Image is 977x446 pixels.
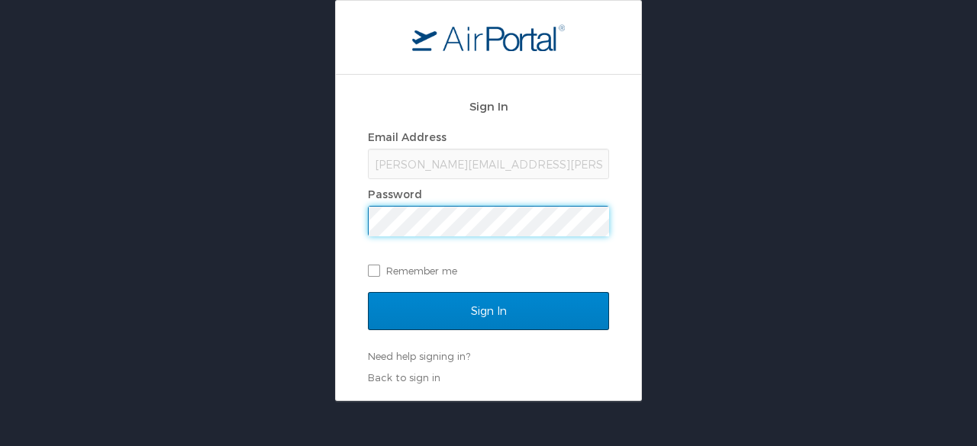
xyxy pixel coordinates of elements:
a: Back to sign in [368,371,440,383]
img: logo [412,24,565,51]
a: Need help signing in? [368,350,470,362]
label: Password [368,188,422,201]
h2: Sign In [368,98,609,115]
input: Sign In [368,292,609,330]
label: Email Address [368,130,447,143]
label: Remember me [368,259,609,282]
